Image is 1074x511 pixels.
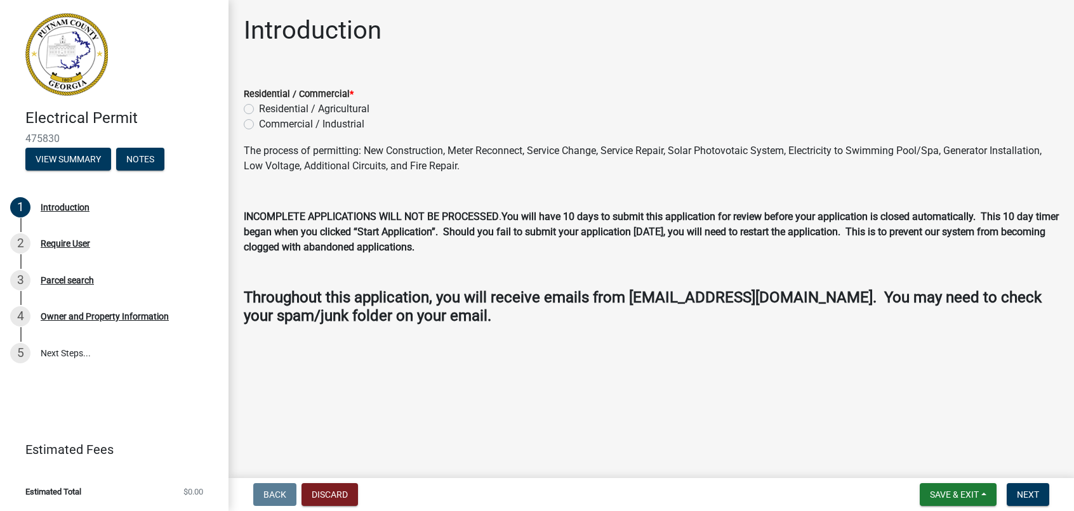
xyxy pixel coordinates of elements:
div: 2 [10,233,30,254]
div: 4 [10,306,30,327]
strong: Throughout this application, you will receive emails from [EMAIL_ADDRESS][DOMAIN_NAME]. You may n... [244,288,1042,325]
h4: Electrical Permit [25,109,218,127]
div: 1 [10,197,30,217]
p: . [244,209,1059,255]
div: 5 [10,343,30,363]
span: Save & Exit [930,489,979,500]
span: Next [1017,489,1039,500]
button: Save & Exit [920,483,997,506]
span: Estimated Total [25,488,81,496]
button: Back [253,483,296,506]
h1: Introduction [244,15,381,46]
strong: You will have 10 days to submit this application for review before your application is closed aut... [244,210,1059,253]
div: 3 [10,270,30,290]
div: Introduction [41,203,89,212]
label: Commercial / Industrial [259,117,364,132]
div: Parcel search [41,276,94,285]
wm-modal-confirm: Summary [25,155,111,165]
span: $0.00 [183,488,203,496]
div: Require User [41,239,90,248]
div: Owner and Property Information [41,312,169,321]
button: Next [1007,483,1049,506]
span: 475830 [25,133,203,145]
wm-modal-confirm: Notes [116,155,164,165]
button: Discard [302,483,358,506]
span: Back [263,489,286,500]
p: The process of permitting: New Construction, Meter Reconnect, Service Change, Service Repair, Sol... [244,143,1059,174]
a: Estimated Fees [10,437,208,462]
label: Residential / Commercial [244,90,354,99]
img: Putnam County, Georgia [25,13,108,96]
button: Notes [116,148,164,171]
label: Residential / Agricultural [259,101,369,117]
button: View Summary [25,148,111,171]
strong: INCOMPLETE APPLICATIONS WILL NOT BE PROCESSED [244,210,499,223]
